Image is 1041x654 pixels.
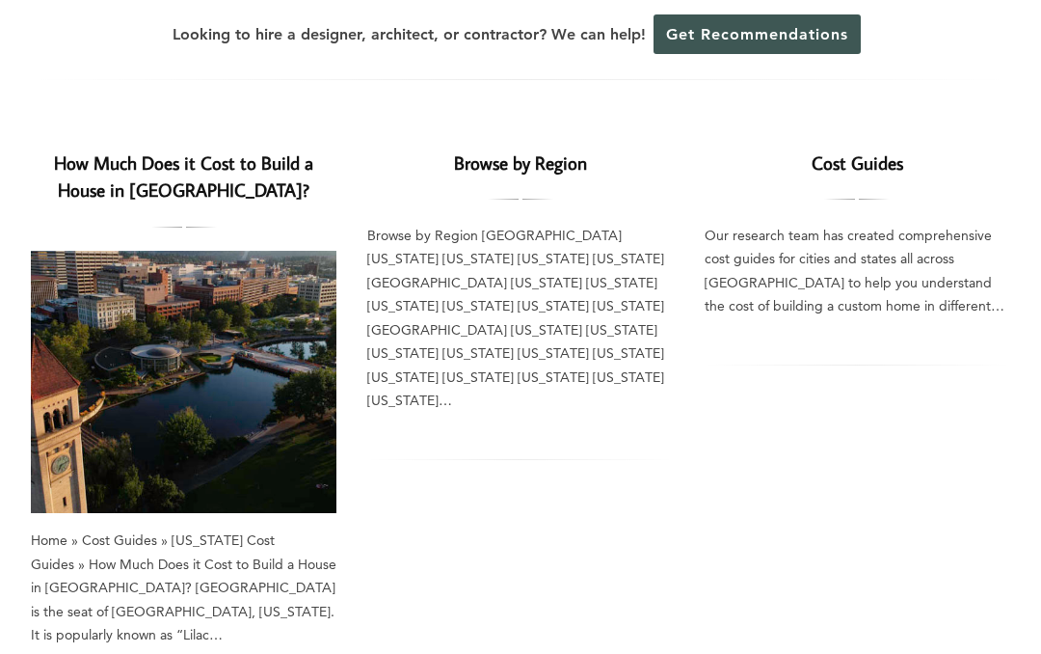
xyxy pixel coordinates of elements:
div: Browse by Region [GEOGRAPHIC_DATA] [US_STATE] [US_STATE] [US_STATE] [US_STATE] [GEOGRAPHIC_DATA] ... [367,224,673,413]
a: How Much Does it Cost to Build a House in [GEOGRAPHIC_DATA]? [31,251,336,513]
div: Our research team has created comprehensive cost guides for cities and states all across [GEOGRAP... [705,224,1010,318]
a: Cost Guides [812,150,903,175]
a: How Much Does it Cost to Build a House in [GEOGRAPHIC_DATA]? [54,150,313,203]
div: Home » Cost Guides » [US_STATE] Cost Guides » How Much Does it Cost to Build a House in [GEOGRAPH... [31,529,336,647]
a: Get Recommendations [654,14,861,54]
a: Browse by Region [454,150,587,175]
